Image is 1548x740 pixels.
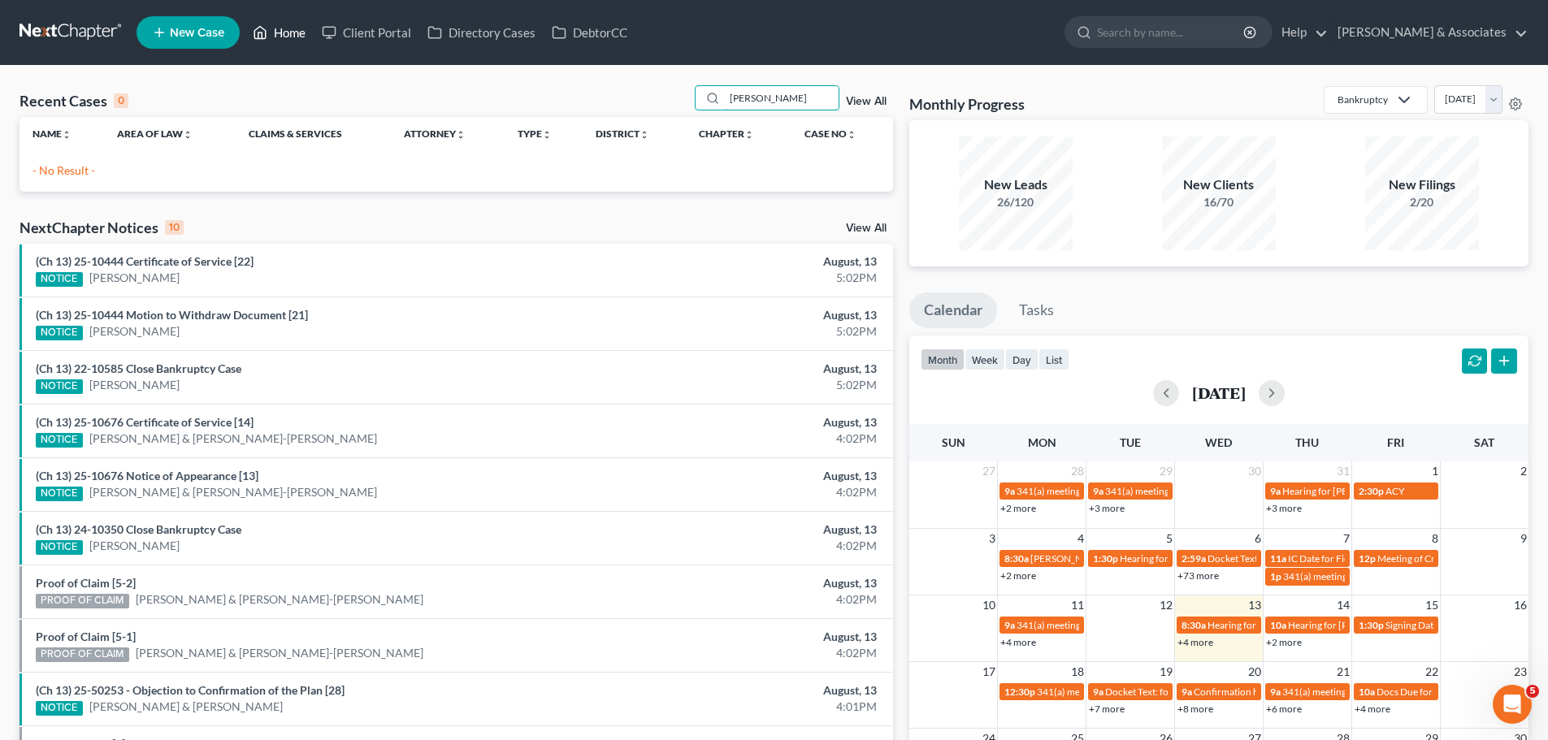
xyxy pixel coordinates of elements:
[1283,570,1440,582] span: 341(a) meeting for [PERSON_NAME]
[1000,569,1036,582] a: +2 more
[1120,552,1333,565] span: Hearing for [PERSON_NAME] & [PERSON_NAME]
[1329,18,1528,47] a: [PERSON_NAME] & Associates
[1093,686,1104,698] span: 9a
[136,591,423,608] a: [PERSON_NAME] & [PERSON_NAME]-[PERSON_NAME]
[89,431,377,447] a: [PERSON_NAME] & [PERSON_NAME]-[PERSON_NAME]
[1355,703,1390,715] a: +4 more
[607,699,877,715] div: 4:01PM
[942,435,965,449] span: Sun
[959,194,1073,210] div: 26/120
[1430,529,1440,548] span: 8
[1028,435,1056,449] span: Mon
[20,218,184,237] div: NextChapter Notices
[183,130,193,140] i: unfold_more
[36,326,83,340] div: NOTICE
[607,645,877,661] div: 4:02PM
[1039,348,1069,370] button: list
[89,323,180,340] a: [PERSON_NAME]
[1177,636,1213,648] a: +4 more
[1005,348,1039,370] button: day
[419,18,544,47] a: Directory Cases
[1359,619,1384,631] span: 1:30p
[1177,703,1213,715] a: +8 more
[89,270,180,286] a: [PERSON_NAME]
[1158,461,1174,481] span: 29
[1162,194,1276,210] div: 16/70
[596,128,649,140] a: Districtunfold_more
[1387,435,1404,449] span: Fri
[1069,595,1086,615] span: 11
[33,162,880,179] p: - No Result -
[518,128,552,140] a: Typeunfold_more
[1282,686,1439,698] span: 341(a) meeting for [PERSON_NAME]
[1270,686,1281,698] span: 9a
[1335,461,1351,481] span: 31
[607,629,877,645] div: August, 13
[1004,485,1015,497] span: 9a
[1282,485,1409,497] span: Hearing for [PERSON_NAME]
[725,86,839,110] input: Search by name...
[1208,619,1420,631] span: Hearing for [PERSON_NAME] & [PERSON_NAME]
[1017,485,1260,497] span: 341(a) meeting for [PERSON_NAME] & [PERSON_NAME]
[921,348,965,370] button: month
[607,682,877,699] div: August, 13
[1385,485,1404,497] span: ACY
[607,253,877,270] div: August, 13
[1526,685,1539,698] span: 5
[1004,619,1015,631] span: 9a
[1512,662,1528,682] span: 23
[1182,619,1206,631] span: 8:30a
[1093,552,1118,565] span: 1:30p
[846,96,887,107] a: View All
[36,576,136,590] a: Proof of Claim [5-2]
[89,538,180,554] a: [PERSON_NAME]
[1004,292,1069,328] a: Tasks
[607,521,877,538] div: August, 13
[1266,502,1302,514] a: +3 more
[1093,485,1104,497] span: 9a
[1365,175,1479,194] div: New Filings
[1247,595,1263,615] span: 13
[404,128,466,140] a: Attorneyunfold_more
[1004,552,1029,565] span: 8:30a
[1208,552,1439,565] span: Docket Text: for [PERSON_NAME] & [PERSON_NAME]
[89,699,283,715] a: [PERSON_NAME] & [PERSON_NAME]
[1192,384,1246,401] h2: [DATE]
[1158,662,1174,682] span: 19
[33,128,72,140] a: Nameunfold_more
[640,130,649,140] i: unfold_more
[1120,435,1141,449] span: Tue
[1253,529,1263,548] span: 6
[607,538,877,554] div: 4:02PM
[1000,502,1036,514] a: +2 more
[607,377,877,393] div: 5:02PM
[1474,435,1494,449] span: Sat
[1089,502,1125,514] a: +3 more
[245,18,314,47] a: Home
[607,431,877,447] div: 4:02PM
[1270,485,1281,497] span: 9a
[846,223,887,234] a: View All
[1512,595,1528,615] span: 16
[607,270,877,286] div: 5:02PM
[36,701,83,716] div: NOTICE
[607,591,877,608] div: 4:02PM
[236,117,391,149] th: Claims & Services
[36,647,129,662] div: PROOF OF CLAIM
[36,683,345,697] a: (Ch 13) 25-50253 - Objection to Confirmation of the Plan [28]
[89,377,180,393] a: [PERSON_NAME]
[1158,595,1174,615] span: 12
[89,484,377,500] a: [PERSON_NAME] & [PERSON_NAME]-[PERSON_NAME]
[36,469,258,483] a: (Ch 13) 25-10676 Notice of Appearance [13]
[1247,662,1263,682] span: 20
[36,254,254,268] a: (Ch 13) 25-10444 Certificate of Service [22]
[36,540,83,555] div: NOTICE
[36,594,129,608] div: PROOF OF CLAIM
[1182,686,1192,698] span: 9a
[847,130,856,140] i: unfold_more
[959,175,1073,194] div: New Leads
[1037,686,1194,698] span: 341(a) meeting for [PERSON_NAME]
[607,414,877,431] div: August, 13
[607,361,877,377] div: August, 13
[607,575,877,591] div: August, 13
